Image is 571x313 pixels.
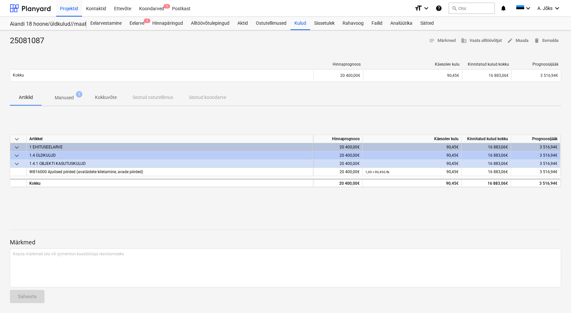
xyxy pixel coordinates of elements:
span: edit [507,38,513,44]
div: 3 516,94€ [511,179,560,187]
div: Prognoosijääk [514,62,558,67]
div: 90,45€ [365,179,459,188]
div: 25081087 [10,36,49,46]
span: Vaata alltöövõtjat [461,37,502,45]
div: Käesolev kulu [366,62,460,67]
span: keyboard_arrow_down [13,160,21,168]
span: W816000 Ajutised piirded (avatäidete kiletamine, avade piirded) [29,170,143,174]
span: business [461,38,467,44]
span: A. Jõks [537,6,553,11]
div: Kokku [27,179,313,187]
div: Eelarve [126,17,148,30]
div: 20 400,00€ [314,70,363,81]
div: 16 883,06€ [462,160,511,168]
span: 16 883,06€ [488,170,508,174]
p: Kokkuvõte [95,94,117,101]
span: keyboard_arrow_down [13,135,21,143]
a: Rahavoog [339,17,368,30]
span: keyboard_arrow_down [13,143,21,151]
a: Eelarvestamine [86,17,126,30]
i: keyboard_arrow_down [553,4,561,12]
div: 90,45€ [365,151,459,160]
div: 16 883,06€ [462,151,511,160]
small: 1,00 × 90,45€ / tk [365,170,389,174]
i: notifications [500,4,507,12]
a: Failid [368,17,386,30]
div: Aiandi 18 hoone/üldkulud//maatööd (2101944//2101951) [10,21,78,28]
span: keyboard_arrow_down [13,152,21,160]
div: 1.4.1 OBJEKTI KASUTUSKULUD [29,160,310,168]
div: 90,45€ [366,73,459,78]
p: Artiklid [18,94,34,101]
div: Prognoosijääk [511,135,560,143]
button: Vaata alltöövõtjat [458,36,504,46]
i: keyboard_arrow_down [524,4,532,12]
div: 20 400,00€ [313,179,363,187]
i: format_size [414,4,422,12]
span: Eemalda [534,37,558,45]
div: Kinnitatud kulud kokku [465,62,509,67]
a: Alltöövõtulepingud [187,17,233,30]
div: 3 516,94€ [511,151,560,160]
button: Otsi [449,3,495,14]
a: Sissetulek [310,17,339,30]
span: Märkmed [429,37,456,45]
span: search [452,6,457,11]
i: Abikeskus [436,4,442,12]
div: 20 400,00€ [313,160,363,168]
a: Aktid [233,17,252,30]
span: Muuda [507,37,528,45]
div: 1 EHITUSEELARVE [29,143,310,151]
div: Käesolev kulu [363,135,462,143]
span: delete [534,38,540,44]
button: Eemalda [531,36,561,46]
a: Sätted [416,17,438,30]
span: 1 [144,18,150,23]
div: Hinnaprognoos [313,135,363,143]
div: 20 400,00€ [313,143,363,151]
iframe: Chat Widget [538,281,571,313]
div: 16 883,06€ [462,179,511,187]
a: Hinnapäringud [148,17,187,30]
button: Märkmed [426,36,458,46]
div: 3 516,94€ [511,160,560,168]
a: Eelarve1 [126,17,148,30]
p: Märkmed [10,238,561,246]
a: Analüütika [386,17,416,30]
p: Manused [55,94,74,101]
div: 3 516,94€ [511,143,560,151]
div: 20 400,00€ [313,168,363,176]
div: 90,45€ [365,168,459,176]
div: Kinnitatud kulud kokku [462,135,511,143]
span: 1 [76,91,82,98]
div: 16 883,06€ [462,143,511,151]
div: Hinnaprognoos [316,62,361,67]
div: 90,45€ [365,143,459,151]
span: notes [429,38,435,44]
p: Kokku [13,73,24,78]
span: 3 516,94€ [540,170,557,174]
a: Kulud [290,17,310,30]
i: keyboard_arrow_down [422,4,430,12]
a: Ostutellimused [252,17,290,30]
div: 90,45€ [365,160,459,168]
div: 1.4 ÜLDKULUD [29,151,310,159]
div: 16 883,06€ [462,70,511,81]
div: 20 400,00€ [313,151,363,160]
span: 1 [164,4,170,9]
button: Muuda [504,36,531,46]
span: 3 516,94€ [540,73,558,78]
div: Artikkel [27,135,313,143]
